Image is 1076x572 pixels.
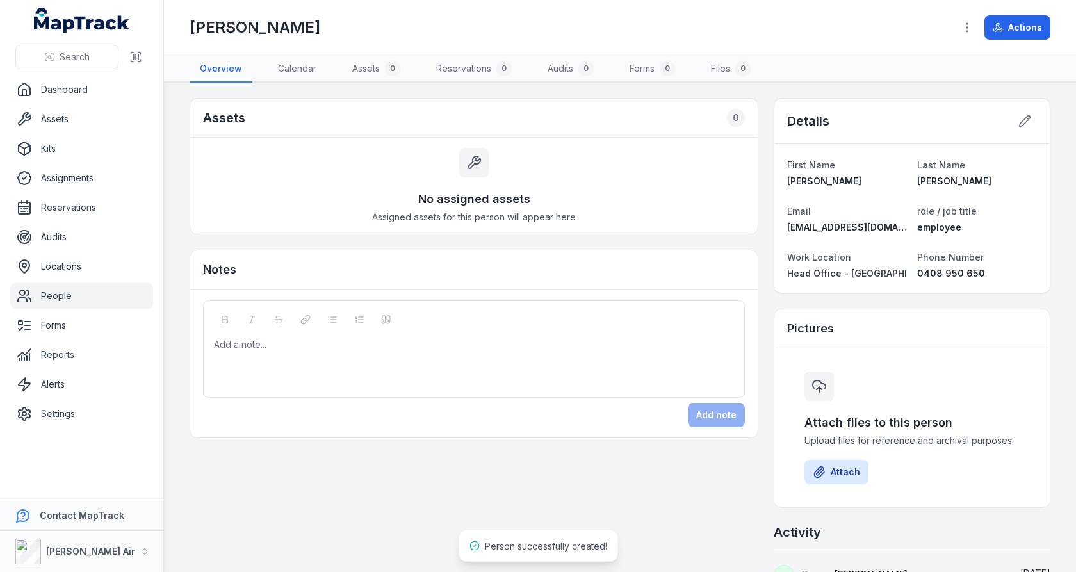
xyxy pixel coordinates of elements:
[268,56,327,83] a: Calendar
[10,254,153,279] a: Locations
[804,434,1020,447] span: Upload files for reference and archival purposes.
[190,56,252,83] a: Overview
[804,414,1020,432] h3: Attach files to this person
[485,541,607,552] span: Person successfully created!
[787,320,834,338] h3: Pictures
[10,195,153,220] a: Reservations
[619,56,685,83] a: Forms0
[385,61,400,76] div: 0
[10,224,153,250] a: Audits
[342,56,411,83] a: Assets0
[46,546,135,557] strong: [PERSON_NAME] Air
[537,56,604,83] a: Audits0
[10,136,153,161] a: Kits
[917,222,961,233] span: employee
[660,61,675,76] div: 0
[701,56,761,83] a: Files0
[727,109,745,127] div: 0
[917,268,985,279] span: 0408 950 650
[787,112,829,130] h2: Details
[10,342,153,368] a: Reports
[372,211,576,224] span: Assigned assets for this person will appear here
[787,267,907,280] a: Head Office - [GEOGRAPHIC_DATA]
[426,56,522,83] a: Reservations0
[10,77,153,102] a: Dashboard
[917,252,984,263] span: Phone Number
[917,159,965,170] span: Last Name
[496,61,512,76] div: 0
[917,206,977,217] span: role / job title
[418,190,530,208] h3: No assigned assets
[10,106,153,132] a: Assets
[60,51,90,63] span: Search
[787,176,861,186] span: [PERSON_NAME]
[15,45,118,69] button: Search
[787,252,851,263] span: Work Location
[735,61,751,76] div: 0
[190,17,320,38] h1: [PERSON_NAME]
[10,283,153,309] a: People
[10,372,153,397] a: Alerts
[804,460,868,484] button: Attach
[787,268,943,279] span: Head Office - [GEOGRAPHIC_DATA]
[203,261,236,279] h3: Notes
[578,61,594,76] div: 0
[10,313,153,338] a: Forms
[774,523,821,541] h2: Activity
[984,15,1050,40] button: Actions
[203,109,245,127] h2: Assets
[10,165,153,191] a: Assignments
[40,510,124,521] strong: Contact MapTrack
[787,222,941,233] span: [EMAIL_ADDRESS][DOMAIN_NAME]
[787,206,811,217] span: Email
[787,159,835,170] span: First Name
[917,176,991,186] span: [PERSON_NAME]
[10,401,153,427] a: Settings
[34,8,130,33] a: MapTrack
